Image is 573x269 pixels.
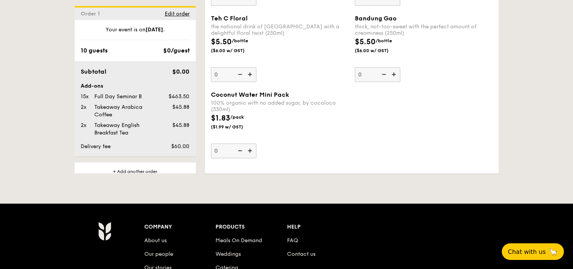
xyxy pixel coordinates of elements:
[144,251,173,257] a: Our people
[355,23,493,36] div: thick, not-too-sweet with the perfect amount of creaminess (250ml)
[245,67,256,82] img: icon-add.58712e84.svg
[355,67,400,82] input: Bandung Gaothick, not-too-sweet with the perfect amount of creaminess (250ml)$5.50/bottle($6.00 w...
[508,248,546,255] span: Chat with us
[211,23,349,36] div: the national drink of [GEOGRAPHIC_DATA] with a delightful floral twist (250ml)
[211,144,256,158] input: Coconut Water Mini Pack100% organic with no added sugar, by cocoloco (330ml)$1.83/pack($1.99 w/ GST)
[165,11,190,17] span: Edit order
[549,247,558,256] span: 🦙
[78,122,91,129] div: 2x
[144,237,167,244] a: About us
[355,48,406,54] span: ($6.00 w/ GST)
[91,104,160,119] div: Takeaway Arabica Coffee
[171,143,189,150] span: $60.00
[163,46,190,55] div: $0/guest
[81,11,103,17] span: Order 1
[172,122,189,128] span: $45.88
[98,222,111,241] img: AYc88T3wAAAABJRU5ErkJggg==
[81,26,190,40] div: Your event is on .
[234,144,245,158] img: icon-reduce.1d2dbef1.svg
[211,37,232,46] span: $5.50
[378,67,389,82] img: icon-reduce.1d2dbef1.svg
[172,68,189,75] span: $0.00
[234,67,245,82] img: icon-reduce.1d2dbef1.svg
[230,114,244,120] span: /pack
[81,68,106,75] span: Subtotal
[355,37,376,46] span: $5.50
[211,114,230,123] span: $1.83
[355,15,397,22] span: Bandung Gao
[81,46,108,55] div: 10 guests
[376,38,392,43] span: /bottle
[211,124,262,130] span: ($1.99 w/ GST)
[81,82,190,90] div: Add-ons
[78,104,91,111] div: 2x
[81,169,190,175] div: + Add another order
[211,15,248,22] span: Teh C Floral
[91,122,160,137] div: Takeaway English Breakfast Tea
[245,144,256,158] img: icon-add.58712e84.svg
[215,251,241,257] a: Weddings
[78,93,91,100] div: 15x
[169,93,189,100] span: $463.50
[91,93,160,100] div: Full Day Seminar B
[215,237,262,244] a: Meals On Demand
[502,243,564,260] button: Chat with us🦙
[172,104,189,110] span: $45.88
[211,100,349,113] div: 100% organic with no added sugar, by cocoloco (330ml)
[144,222,216,232] div: Company
[215,222,287,232] div: Products
[211,67,256,82] input: Teh C Floralthe national drink of [GEOGRAPHIC_DATA] with a delightful floral twist (250ml)$5.50/b...
[389,67,400,82] img: icon-add.58712e84.svg
[211,48,262,54] span: ($6.00 w/ GST)
[287,251,315,257] a: Contact us
[287,237,298,244] a: FAQ
[211,91,289,98] span: Coconut Water Mini Pack
[287,222,359,232] div: Help
[81,143,111,150] span: Delivery fee
[232,38,248,43] span: /bottle
[145,26,163,33] strong: [DATE]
